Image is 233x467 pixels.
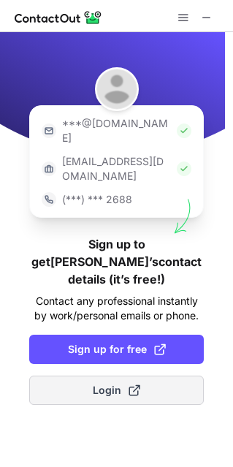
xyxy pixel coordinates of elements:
h1: Sign up to get [PERSON_NAME]’s contact details (it’s free!) [29,235,204,288]
img: https://contactout.com/extension/app/static/media/login-email-icon.f64bce713bb5cd1896fef81aa7b14a... [42,124,56,138]
p: Contact any professional instantly by work/personal emails or phone. [29,294,204,323]
img: Shraddha Verma [95,67,139,111]
img: ContactOut v5.3.10 [15,9,102,26]
button: Sign up for free [29,335,204,364]
img: https://contactout.com/extension/app/static/media/login-work-icon.638a5007170bc45168077fde17b29a1... [42,162,56,176]
button: Login [29,376,204,405]
img: Check Icon [177,124,191,138]
span: Login [93,383,140,398]
p: ***@[DOMAIN_NAME] [62,116,171,145]
p: [EMAIL_ADDRESS][DOMAIN_NAME] [62,154,171,183]
img: https://contactout.com/extension/app/static/media/login-phone-icon.bacfcb865e29de816d437549d7f4cb... [42,192,56,207]
img: Check Icon [177,162,191,176]
span: Sign up for free [68,342,166,357]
